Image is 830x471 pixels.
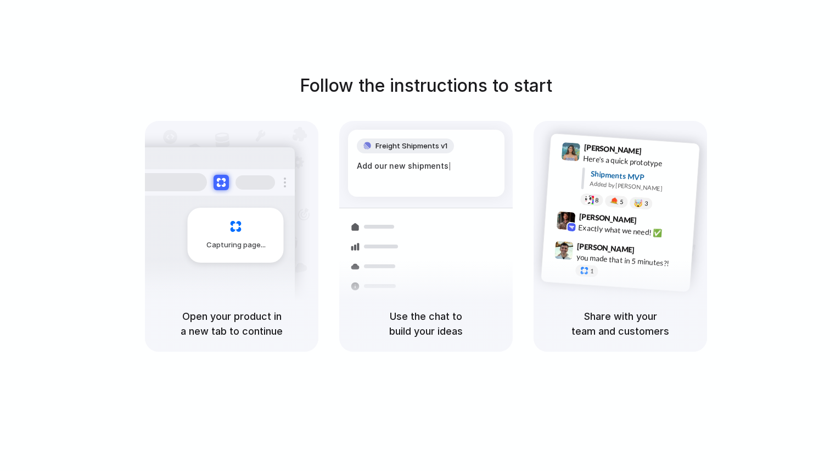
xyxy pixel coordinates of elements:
[206,240,267,251] span: Capturing page
[300,73,552,99] h1: Follow the instructions to start
[584,141,642,157] span: [PERSON_NAME]
[640,215,663,229] span: 9:42 AM
[375,141,447,152] span: Freight Shipments v1
[578,221,688,240] div: Exactly what we need! ✅
[634,199,643,207] div: 🤯
[590,168,692,186] div: Shipments MVP
[577,240,635,256] span: [PERSON_NAME]
[590,268,594,274] span: 1
[357,160,496,172] div: Add our new shipments
[583,152,693,171] div: Here's a quick prototype
[644,200,648,206] span: 3
[352,309,500,339] h5: Use the chat to build your ideas
[547,309,694,339] h5: Share with your team and customers
[638,245,660,258] span: 9:47 AM
[448,162,451,170] span: |
[595,197,599,203] span: 8
[158,309,305,339] h5: Open your product in a new tab to continue
[576,251,686,270] div: you made that in 5 minutes?!
[579,210,637,226] span: [PERSON_NAME]
[590,179,691,195] div: Added by [PERSON_NAME]
[645,146,668,159] span: 9:41 AM
[620,198,624,204] span: 5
